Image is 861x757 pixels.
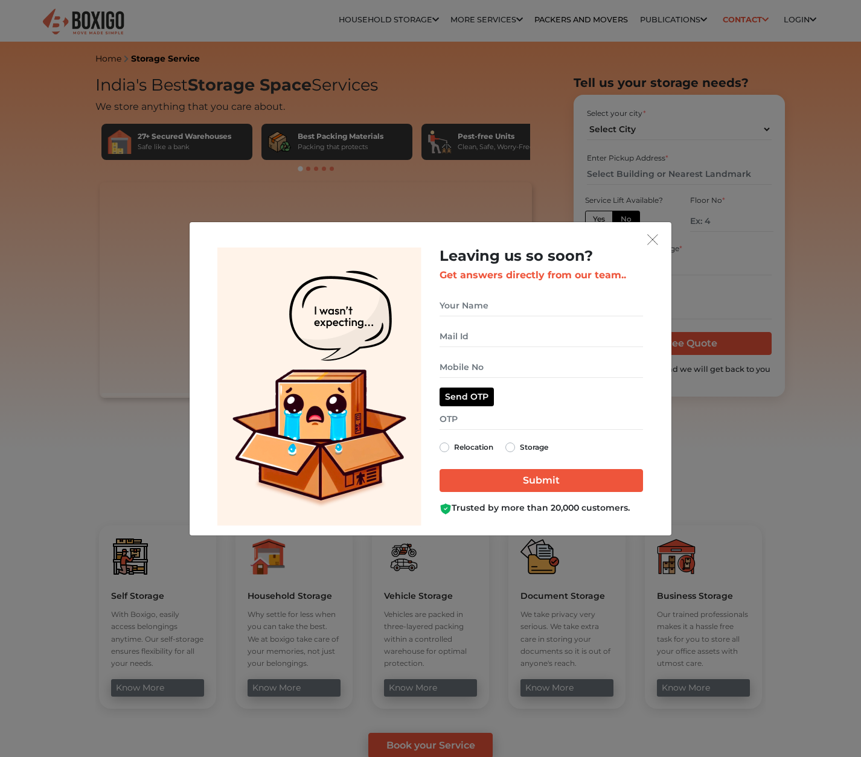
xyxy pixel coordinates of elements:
[454,440,493,455] label: Relocation
[217,248,421,526] img: Lead Welcome Image
[440,357,643,378] input: Mobile No
[647,234,658,245] img: exit
[440,269,643,281] h3: Get answers directly from our team..
[440,388,494,406] button: Send OTP
[440,295,643,316] input: Your Name
[440,503,452,515] img: Boxigo Customer Shield
[440,469,643,492] input: Submit
[440,248,643,265] h2: Leaving us so soon?
[440,409,643,430] input: OTP
[440,326,643,347] input: Mail Id
[440,502,643,514] div: Trusted by more than 20,000 customers.
[520,440,548,455] label: Storage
